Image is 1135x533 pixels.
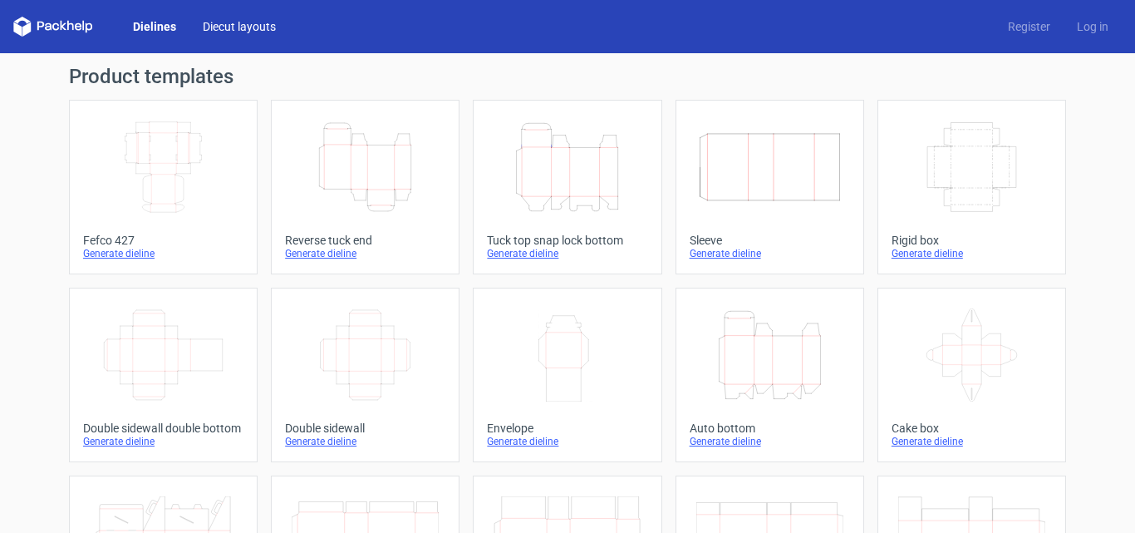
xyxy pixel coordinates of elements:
div: Tuck top snap lock bottom [487,234,647,247]
div: Generate dieline [892,247,1052,260]
div: Reverse tuck end [285,234,445,247]
a: Double sidewallGenerate dieline [271,288,459,462]
a: EnvelopeGenerate dieline [473,288,661,462]
a: Fefco 427Generate dieline [69,100,258,274]
a: Rigid boxGenerate dieline [877,100,1066,274]
div: Fefco 427 [83,234,243,247]
div: Generate dieline [487,247,647,260]
div: Double sidewall [285,422,445,435]
a: Log in [1064,18,1122,35]
a: Diecut layouts [189,18,289,35]
div: Envelope [487,422,647,435]
div: Double sidewall double bottom [83,422,243,435]
a: Reverse tuck endGenerate dieline [271,100,459,274]
a: SleeveGenerate dieline [676,100,864,274]
div: Generate dieline [892,435,1052,448]
div: Generate dieline [690,435,850,448]
div: Generate dieline [285,435,445,448]
a: Auto bottomGenerate dieline [676,288,864,462]
div: Generate dieline [487,435,647,448]
div: Cake box [892,422,1052,435]
a: Double sidewall double bottomGenerate dieline [69,288,258,462]
div: Generate dieline [83,247,243,260]
div: Generate dieline [285,247,445,260]
a: Cake boxGenerate dieline [877,288,1066,462]
div: Sleeve [690,234,850,247]
div: Generate dieline [83,435,243,448]
a: Tuck top snap lock bottomGenerate dieline [473,100,661,274]
a: Register [995,18,1064,35]
a: Dielines [120,18,189,35]
div: Auto bottom [690,422,850,435]
h1: Product templates [69,67,1066,86]
div: Generate dieline [690,247,850,260]
div: Rigid box [892,234,1052,247]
